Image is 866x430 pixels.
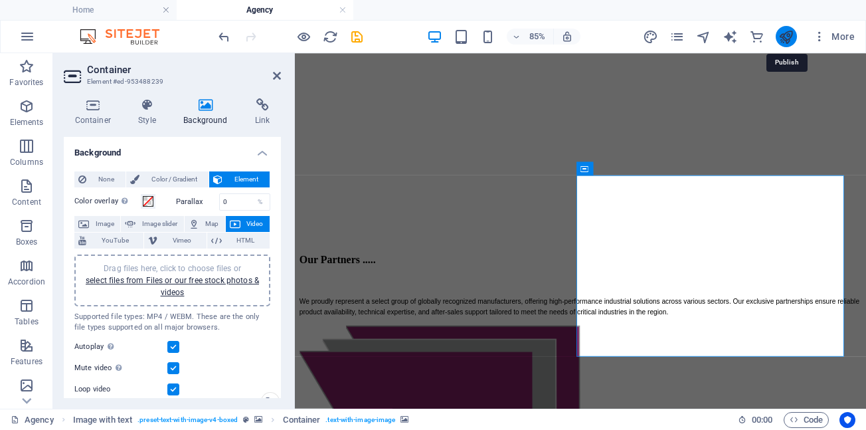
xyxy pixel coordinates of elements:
h6: Session time [738,412,773,428]
p: Columns [10,157,43,167]
span: Click to select. Double-click to edit [73,412,132,428]
span: Image slider [139,216,179,232]
i: Pages (Ctrl+Alt+S) [669,29,685,45]
button: Vimeo [144,233,206,249]
button: Color / Gradient [126,171,209,187]
span: . preset-text-with-image-v4-boxed [137,412,238,428]
div: Supported file types: MP4 / WEBM. These are the only file types supported on all major browsers. [74,312,270,334]
span: . text-with-image-image [325,412,395,428]
p: Favorites [9,77,43,88]
i: Undo: Change video (Ctrl+Z) [217,29,232,45]
button: pages [669,29,685,45]
button: Usercentrics [839,412,855,428]
h4: Background [173,98,244,126]
button: Map [185,216,225,232]
label: Loop video [74,381,167,397]
span: Video [244,216,266,232]
span: HTML [226,233,266,249]
button: Image slider [121,216,183,232]
i: AI Writer [723,29,738,45]
button: navigator [696,29,712,45]
div: % [251,194,270,210]
h4: Agency [177,3,353,17]
i: This element is a customizable preset [243,416,249,423]
span: 00 00 [752,412,772,428]
span: Image [93,216,116,232]
a: select files from Files or our free stock photos & videos [86,276,259,297]
h4: Link [244,98,281,126]
label: Color overlay [74,193,141,209]
span: YouTube [90,233,139,249]
h4: Background [64,137,281,161]
button: Video [226,216,270,232]
span: Map [203,216,221,232]
i: Reload page [323,29,338,45]
p: Tables [15,316,39,327]
span: Click to select. Double-click to edit [283,412,320,428]
p: Accordion [8,276,45,287]
button: Click here to leave preview mode and continue editing [296,29,311,45]
button: publish [776,26,797,47]
span: Vimeo [161,233,202,249]
span: Drag files here, click to choose files or [86,264,259,297]
img: Editor Logo [76,29,176,45]
button: commerce [749,29,765,45]
i: This element contains a background [400,416,408,423]
button: design [643,29,659,45]
h6: 85% [527,29,548,45]
span: Code [790,412,823,428]
label: Parallax [176,198,219,205]
h2: Container [87,64,281,76]
label: Autoplay [74,339,167,355]
button: Image [74,216,120,232]
p: Features [11,356,43,367]
i: Design (Ctrl+Alt+Y) [643,29,658,45]
i: This element contains a background [254,416,262,423]
p: Elements [10,117,44,128]
label: Mute video [74,360,167,376]
button: text_generator [723,29,738,45]
button: HTML [207,233,270,249]
span: None [90,171,122,187]
button: 85% [507,29,554,45]
span: More [813,30,855,43]
nav: breadcrumb [73,412,409,428]
button: Element [209,171,270,187]
h4: Style [128,98,173,126]
h4: Container [64,98,128,126]
button: More [808,26,860,47]
span: : [761,415,763,425]
span: Element [226,171,266,187]
i: On resize automatically adjust zoom level to fit chosen device. [561,31,573,43]
p: Content [12,197,41,207]
button: reload [322,29,338,45]
a: Click to cancel selection. Double-click to open Pages [11,412,54,428]
button: Code [784,412,829,428]
button: save [349,29,365,45]
span: Color / Gradient [143,171,205,187]
h3: Element #ed-953488239 [87,76,254,88]
button: YouTube [74,233,143,249]
i: Save (Ctrl+S) [349,29,365,45]
button: undo [216,29,232,45]
i: Commerce [749,29,764,45]
p: Boxes [16,237,38,247]
button: None [74,171,126,187]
